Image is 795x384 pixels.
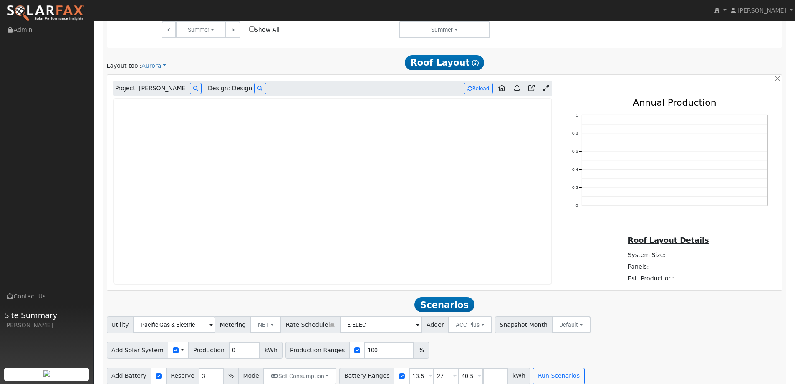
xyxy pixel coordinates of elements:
span: Production [188,342,229,359]
span: Scenarios [414,297,474,312]
button: ACC Plus [448,316,492,333]
span: Add Solar System [107,342,169,359]
td: Est. Production: [626,273,706,285]
span: Adder [421,316,449,333]
text: Annual Production [633,97,716,108]
text: 0 [575,203,578,208]
a: Open in Aurora [525,82,538,95]
button: NBT [250,316,282,333]
input: Show All [249,26,255,32]
span: Roof Layout [405,55,485,70]
span: [PERSON_NAME] [737,7,786,14]
span: Project: [PERSON_NAME] [115,84,188,93]
td: System Size: [626,249,706,261]
u: Roof Layout Details [628,236,709,244]
span: Rate Schedule [281,316,340,333]
text: 0.6 [572,149,578,154]
input: Select a Rate Schedule [340,316,422,333]
span: Layout tool: [107,62,142,69]
a: > [225,21,240,38]
span: kWh [260,342,282,359]
label: Show All [249,25,280,34]
a: Aurora to Home [495,82,509,95]
text: 0.8 [572,131,578,136]
span: Site Summary [4,310,89,321]
button: Reload [464,83,493,94]
a: Expand Aurora window [540,82,552,95]
text: 1 [575,113,578,117]
span: Snapshot Month [495,316,553,333]
img: retrieve [43,370,50,377]
span: Metering [215,316,251,333]
span: Design: Design [208,84,252,93]
input: Select a Utility [133,316,215,333]
span: Utility [107,316,134,333]
a: Upload consumption to Aurora project [511,82,523,95]
a: Aurora [141,61,166,70]
td: Panels: [626,261,706,273]
button: Default [552,316,591,333]
button: Summer [399,21,490,38]
text: 0.2 [572,186,578,190]
img: SolarFax [6,5,85,22]
span: % [414,342,429,359]
i: Show Help [472,60,479,66]
button: Summer [176,21,226,38]
span: Production Ranges [285,342,350,359]
text: 0.4 [572,167,578,172]
div: [PERSON_NAME] [4,321,89,330]
a: < [162,21,176,38]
